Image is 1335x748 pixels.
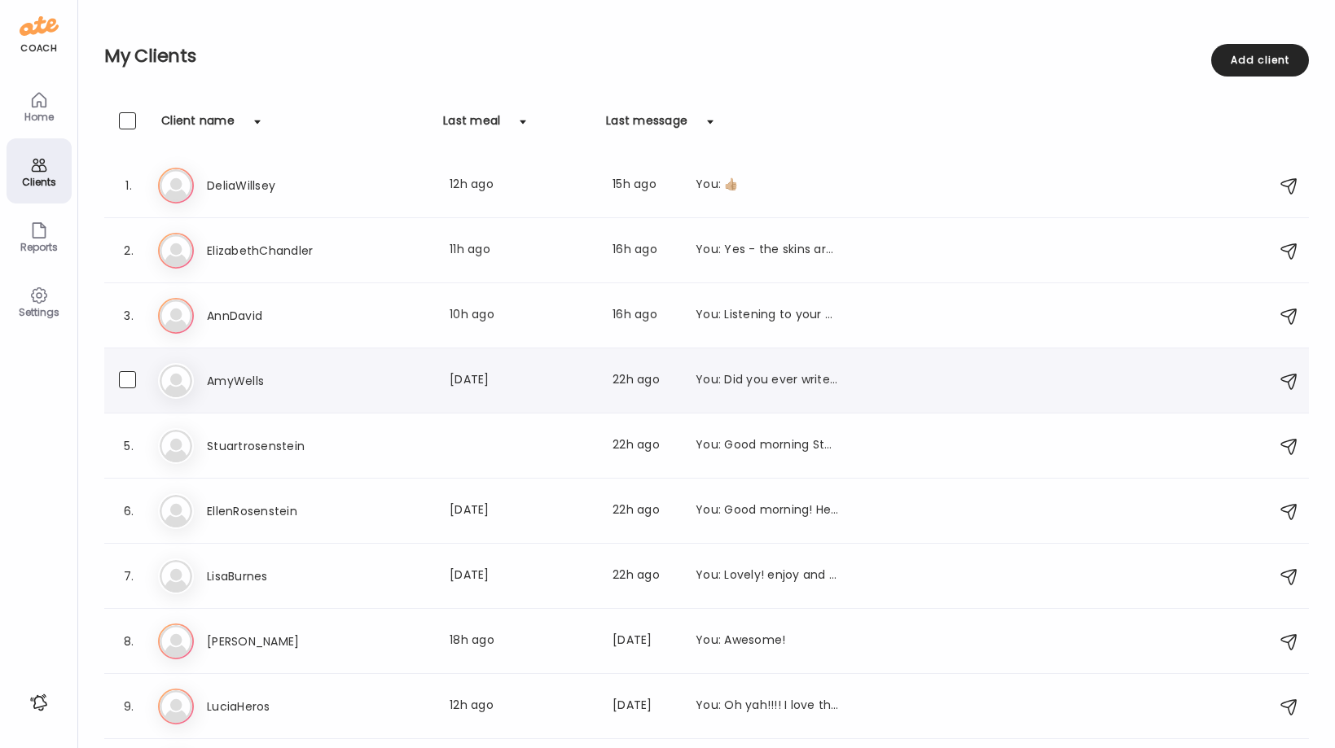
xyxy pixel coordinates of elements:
h3: [PERSON_NAME] [207,632,350,651]
div: You: Did you ever write or video a testimonial for SWW? if not, i think this is the PERFECT time ... [696,371,839,391]
h3: ElizabethChandler [207,241,350,260]
div: 11h ago [450,241,593,260]
div: You: Oh yah!!!! I love them too!! [696,697,839,716]
div: 22h ago [613,566,676,586]
div: Settings [10,307,68,317]
div: 6. [119,501,138,521]
div: 15h ago [613,176,676,195]
div: You: Yes - the skins are where much of the fiber is. Of course if you dont like it, then it is no... [696,241,839,260]
h3: AnnDavid [207,306,350,326]
h3: DeliaWillsey [207,176,350,195]
div: 16h ago [613,241,676,260]
div: 7. [119,566,138,586]
div: 12h ago [450,697,593,716]
div: Reports [10,242,68,252]
h2: My Clients [104,44,1309,68]
h3: LisaBurnes [207,566,350,586]
img: ate [20,13,59,39]
div: 3. [119,306,138,326]
div: 5. [119,436,138,456]
h3: LuciaHeros [207,697,350,716]
div: Home [10,112,68,122]
div: 2. [119,241,138,260]
div: 1. [119,176,138,195]
div: [DATE] [450,501,593,521]
div: You: Awesome! [696,632,839,651]
div: Last message [606,112,687,138]
div: Clients [10,177,68,187]
div: 16h ago [613,306,676,326]
h3: Stuartrosenstein [207,436,350,456]
div: Add client [1211,44,1309,77]
div: [DATE] [450,371,593,391]
div: 12h ago [450,176,593,195]
div: [DATE] [613,697,676,716]
div: 22h ago [613,371,676,391]
div: coach [20,42,57,55]
div: 8. [119,632,138,651]
h3: AmyWells [207,371,350,391]
div: You: Good morning! Here we are starting week 2 of the Method! What was one win for the weekend wh... [696,501,839,521]
div: 9. [119,697,138,716]
div: 22h ago [613,436,676,456]
div: You: Good morning Stu! I would love to see some interaction here! How are you finding following y... [696,436,839,456]
div: 22h ago [613,501,676,521]
div: [DATE] [450,566,593,586]
div: You: Lovely! enjoy and safe travels. [696,566,839,586]
div: [DATE] [613,632,676,651]
div: You: Listening to your body is good. Peanut butter is a a good option for healthy fat and some pr... [696,306,839,326]
h3: EllenRosenstein [207,501,350,521]
div: 10h ago [450,306,593,326]
div: Last meal [443,112,500,138]
div: You: 👍🏼 [696,176,839,195]
div: Client name [161,112,235,138]
div: 18h ago [450,632,593,651]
